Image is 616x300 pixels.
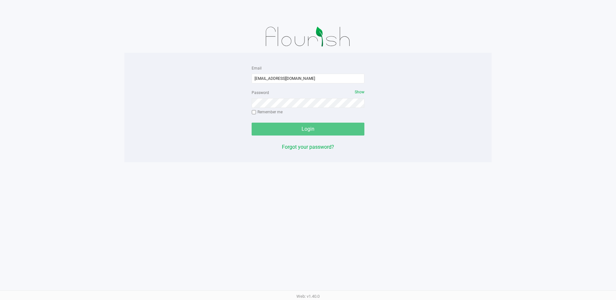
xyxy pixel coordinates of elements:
input: Remember me [252,110,256,115]
label: Email [252,65,262,71]
button: Forgot your password? [282,143,334,151]
span: Show [355,90,364,94]
label: Password [252,90,269,96]
span: Web: v1.40.0 [296,294,320,299]
label: Remember me [252,109,283,115]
